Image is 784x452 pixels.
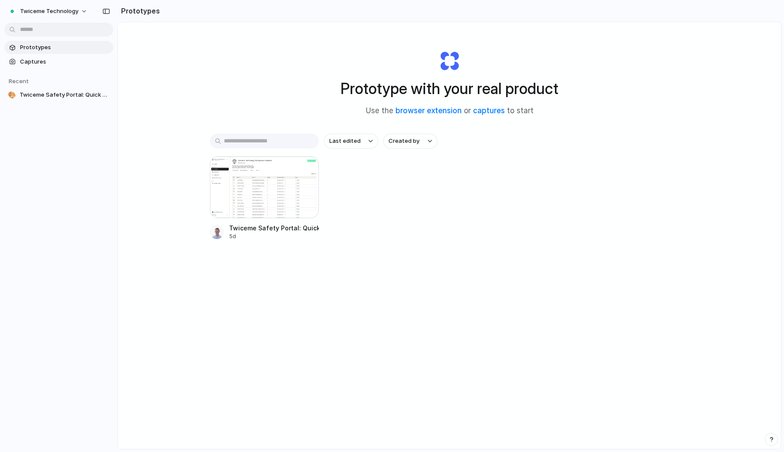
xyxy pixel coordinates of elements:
a: Twiceme Safety Portal: Quick Filter BarTwiceme Safety Portal: Quick Filter Bar5d [210,156,319,240]
span: Recent [9,78,29,84]
button: Last edited [324,134,378,148]
span: Prototypes [20,43,110,52]
span: Last edited [329,137,361,145]
a: 🎨Twiceme Safety Portal: Quick Filter Bar [4,88,113,101]
h1: Prototype with your real product [341,77,558,100]
button: Created by [383,134,437,148]
span: Captures [20,57,110,66]
h2: Prototypes [118,6,160,16]
span: Use the or to start [366,105,534,117]
span: Created by [389,137,419,145]
a: Captures [4,55,113,68]
button: Twiceme Technology [4,4,92,18]
span: Twiceme Technology [20,7,78,16]
a: captures [473,106,505,115]
a: Prototypes [4,41,113,54]
a: browser extension [395,106,462,115]
span: Twiceme Safety Portal: Quick Filter Bar [20,91,110,99]
div: Twiceme Safety Portal: Quick Filter Bar [229,223,319,233]
div: 5d [229,233,319,240]
div: 🎨 [8,91,16,99]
